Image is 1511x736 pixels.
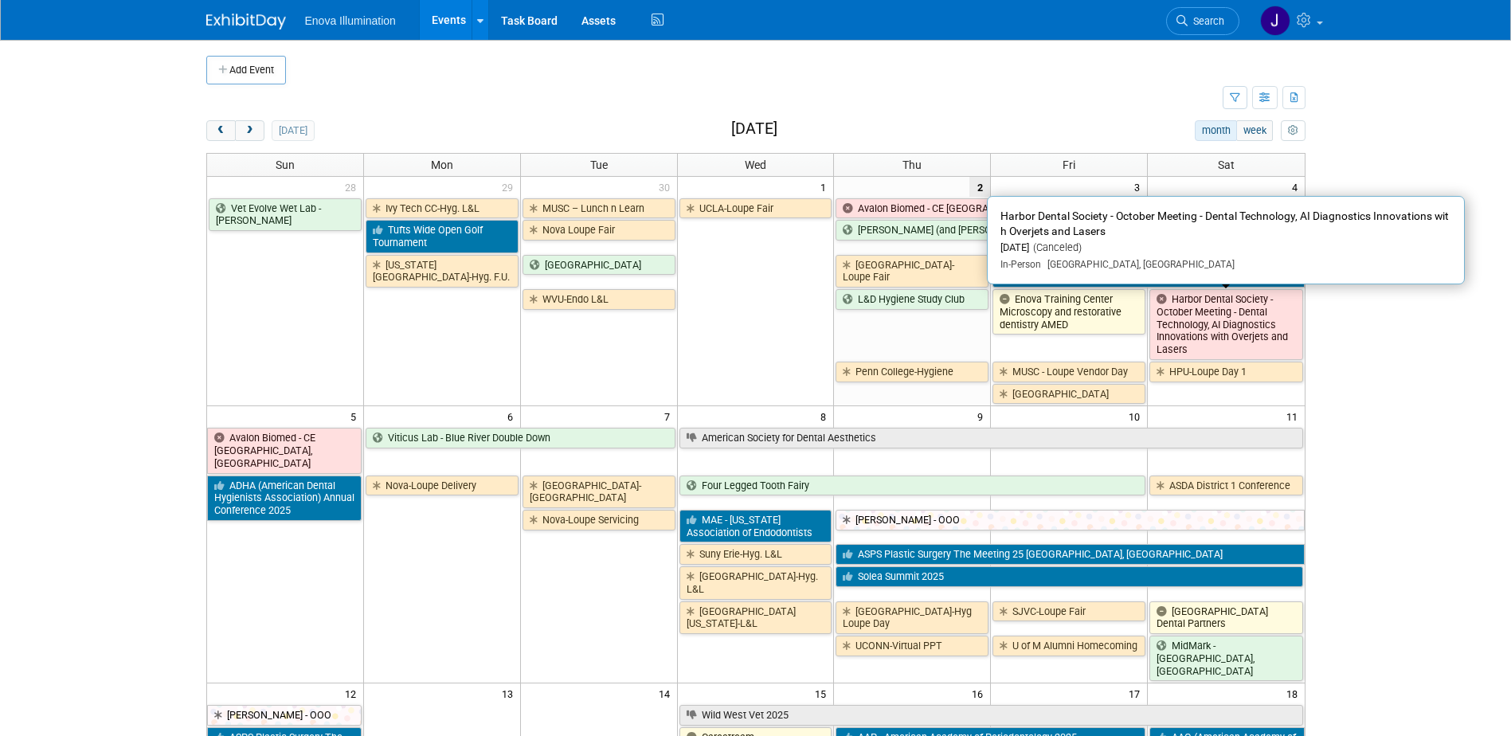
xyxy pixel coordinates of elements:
[590,159,608,171] span: Tue
[836,636,988,656] a: UCONN-Virtual PPT
[836,198,1304,219] a: Avalon Biomed - CE [GEOGRAPHIC_DATA], [GEOGRAPHIC_DATA]
[679,601,832,634] a: [GEOGRAPHIC_DATA][US_STATE]-L&L
[1127,406,1147,426] span: 10
[679,476,1146,496] a: Four Legged Tooth Fairy
[366,428,675,448] a: Viticus Lab - Blue River Double Down
[206,14,286,29] img: ExhibitDay
[523,510,675,530] a: Nova-Loupe Servicing
[506,406,520,426] span: 6
[523,220,675,241] a: Nova Loupe Fair
[992,384,1145,405] a: [GEOGRAPHIC_DATA]
[1041,259,1235,270] span: [GEOGRAPHIC_DATA], [GEOGRAPHIC_DATA]
[657,683,677,703] span: 14
[366,198,519,219] a: Ivy Tech CC-Hyg. L&L
[836,362,988,382] a: Penn College-Hygiene
[1285,683,1305,703] span: 18
[209,198,362,231] a: Vet Evolve Wet Lab - [PERSON_NAME]
[813,683,833,703] span: 15
[836,220,1302,241] a: [PERSON_NAME] (and [PERSON_NAME]) - SC Course
[902,159,922,171] span: Thu
[1149,476,1302,496] a: ASDA District 1 Conference
[276,159,295,171] span: Sun
[992,362,1145,382] a: MUSC - Loupe Vendor Day
[745,159,766,171] span: Wed
[431,159,453,171] span: Mon
[679,428,1303,448] a: American Society for Dental Aesthetics
[207,476,362,521] a: ADHA (American Dental Hygienists Association) Annual Conference 2025
[272,120,314,141] button: [DATE]
[679,510,832,542] a: MAE - [US_STATE] Association of Endodontists
[663,406,677,426] span: 7
[1188,15,1224,27] span: Search
[207,705,362,726] a: [PERSON_NAME] - OOO
[836,289,988,310] a: L&D Hygiene Study Club
[207,428,362,473] a: Avalon Biomed - CE [GEOGRAPHIC_DATA], [GEOGRAPHIC_DATA]
[836,510,1304,530] a: [PERSON_NAME] - OOO
[819,406,833,426] span: 8
[992,601,1145,622] a: SJVC-Loupe Fair
[523,198,675,219] a: MUSC – Lunch n Learn
[305,14,396,27] span: Enova Illumination
[1236,120,1273,141] button: week
[679,198,832,219] a: UCLA-Loupe Fair
[1000,241,1451,255] div: [DATE]
[206,56,286,84] button: Add Event
[235,120,264,141] button: next
[679,544,832,565] a: Suny Erie-Hyg. L&L
[1281,120,1305,141] button: myCustomButton
[1133,177,1147,197] span: 3
[1195,120,1237,141] button: month
[679,566,832,599] a: [GEOGRAPHIC_DATA]-Hyg. L&L
[976,406,990,426] span: 9
[1127,683,1147,703] span: 17
[500,177,520,197] span: 29
[731,120,777,138] h2: [DATE]
[1149,362,1302,382] a: HPU-Loupe Day 1
[1218,159,1235,171] span: Sat
[1288,126,1298,136] i: Personalize Calendar
[366,255,519,288] a: [US_STATE][GEOGRAPHIC_DATA]-Hyg. F.U.
[657,177,677,197] span: 30
[1000,259,1041,270] span: In-Person
[970,683,990,703] span: 16
[1000,209,1449,237] span: Harbor Dental Society - October Meeting - Dental Technology, AI Diagnostics Innovations with Over...
[969,177,990,197] span: 2
[1166,7,1239,35] a: Search
[836,255,988,288] a: [GEOGRAPHIC_DATA]-Loupe Fair
[523,255,675,276] a: [GEOGRAPHIC_DATA]
[1029,241,1082,253] span: (Canceled)
[1149,636,1302,681] a: MidMark - [GEOGRAPHIC_DATA], [GEOGRAPHIC_DATA]
[366,220,519,253] a: Tufts Wide Open Golf Tournament
[1285,406,1305,426] span: 11
[523,476,675,508] a: [GEOGRAPHIC_DATA]-[GEOGRAPHIC_DATA]
[349,406,363,426] span: 5
[343,177,363,197] span: 28
[500,683,520,703] span: 13
[1149,289,1302,360] a: Harbor Dental Society - October Meeting - Dental Technology, AI Diagnostics Innovations with Over...
[366,476,519,496] a: Nova-Loupe Delivery
[836,601,988,634] a: [GEOGRAPHIC_DATA]-Hyg Loupe Day
[343,683,363,703] span: 12
[1063,159,1075,171] span: Fri
[1290,177,1305,197] span: 4
[836,544,1304,565] a: ASPS Plastic Surgery The Meeting 25 [GEOGRAPHIC_DATA], [GEOGRAPHIC_DATA]
[679,705,1303,726] a: Wild West Vet 2025
[992,289,1145,335] a: Enova Training Center Microscopy and restorative dentistry AMED
[819,177,833,197] span: 1
[836,566,1302,587] a: Solea Summit 2025
[206,120,236,141] button: prev
[523,289,675,310] a: WVU-Endo L&L
[1149,601,1302,634] a: [GEOGRAPHIC_DATA] Dental Partners
[992,636,1145,656] a: U of M Alumni Homecoming
[1260,6,1290,36] img: Janelle Tlusty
